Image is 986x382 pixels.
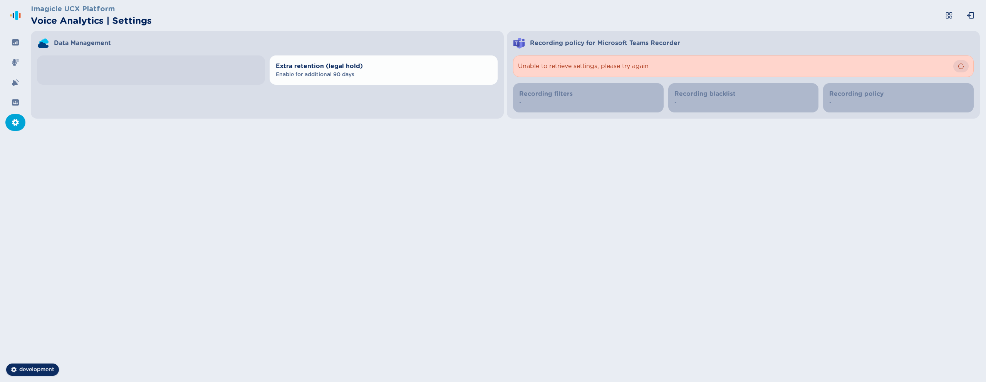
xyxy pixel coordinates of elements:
h2: Voice Analytics | Settings [31,14,152,28]
span: - [519,99,657,106]
div: Settings [5,114,25,131]
span: - [829,99,968,106]
span: development [19,366,54,374]
button: Recording blacklist- [668,83,819,112]
button: development [6,364,59,376]
button: Extra retention (legal hold)Enable for additional 90 days [270,55,498,85]
div: Dashboard [5,34,25,51]
svg: alarm-filled [12,79,19,86]
span: Recording filters [519,89,657,99]
span: Unable to retrieve settings, please try again [518,62,953,71]
button: Recording filters- [513,83,664,112]
span: Extra retention (legal hold) [276,62,491,71]
svg: mic-fill [12,59,19,66]
span: Data Management [54,39,111,48]
div: Alarms [5,74,25,91]
div: Groups [5,94,25,111]
div: Recordings [5,54,25,71]
svg: groups-filled [12,99,19,106]
svg: box-arrow-left [967,12,974,19]
h3: Imagicle UCX Platform [31,3,152,14]
span: - [674,99,813,106]
span: Recording blacklist [674,89,813,99]
button: Recording policy- [823,83,974,112]
span: Recording policy [829,89,968,99]
span: Recording policy for Microsoft Teams Recorder [530,39,680,48]
span: Enable for additional 90 days [276,71,491,79]
svg: dashboard-filled [12,39,19,46]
